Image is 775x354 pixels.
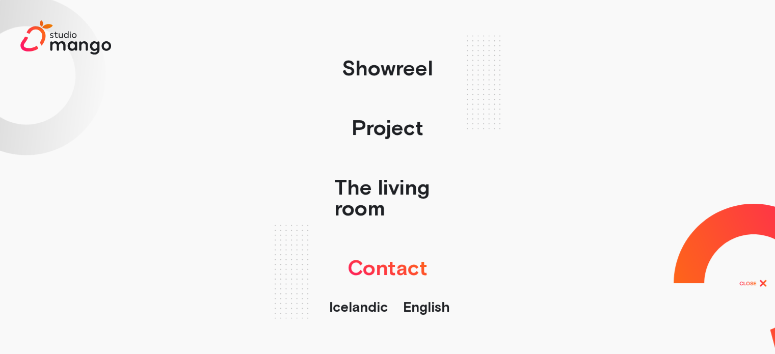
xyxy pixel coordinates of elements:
a: English [403,299,450,315]
a: Contact [342,238,433,297]
a: Showreel [337,38,438,98]
a: The living room [329,157,446,238]
font: Showreel [342,56,433,80]
div: menu [732,262,775,305]
font: Project [352,116,423,140]
a: Project [346,98,429,157]
a: Icelandic [329,299,388,315]
font: The living room [334,175,430,220]
font: Contact [348,256,427,280]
